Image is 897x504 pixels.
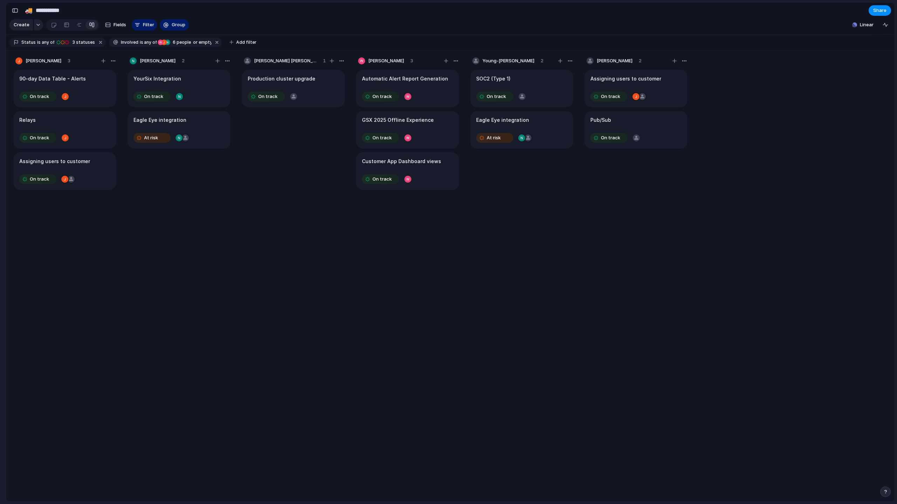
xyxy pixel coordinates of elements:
span: 3 [410,57,413,64]
span: On track [372,176,392,183]
button: At risk [132,132,172,143]
span: 3 [70,40,76,45]
button: On track [18,132,58,143]
span: 6 [171,40,177,45]
div: Pub/SubOn track [584,111,687,149]
button: On track [589,132,629,143]
h1: Customer App Dashboard views [362,157,441,165]
button: Fields [102,19,129,30]
span: statuses [70,39,95,45]
h1: Relays [19,116,36,124]
span: [PERSON_NAME] [26,57,61,64]
h1: SOC2 (Type 1) [476,75,511,83]
span: [PERSON_NAME] [597,57,632,64]
div: Eagle Eye integrationAt risk [470,111,573,149]
button: On track [589,91,629,102]
span: On track [30,176,49,183]
span: or empty [192,39,211,45]
button: Group [160,19,189,30]
div: Production cluster upgradeOn track [242,70,345,107]
h1: GSX 2025 Offline Experience [362,116,434,124]
span: Share [873,7,886,14]
span: On track [487,93,506,100]
button: At risk [474,132,515,143]
span: Filter [143,21,154,28]
span: any of [41,39,54,45]
span: On track [30,134,49,141]
div: Assigning users to customerOn track [584,70,687,107]
span: At risk [144,134,158,141]
span: Add filter [236,39,256,45]
span: any of [143,39,157,45]
span: 2 [541,57,543,64]
span: On track [258,93,278,100]
h1: Eagle Eye integration [133,116,186,124]
h1: YourSix Integration [133,75,181,83]
div: YourSix IntegrationOn track [128,70,231,107]
button: On track [360,174,401,185]
span: Young-[PERSON_NAME] [482,57,534,64]
span: 2 [639,57,642,64]
span: On track [372,134,392,141]
span: [PERSON_NAME] [140,57,176,64]
span: Linear [860,21,874,28]
span: 1 [323,57,326,64]
div: 🚚 [25,6,33,15]
h1: Automatic Alert Report Generation [362,75,448,83]
h1: Pub/Sub [590,116,611,124]
button: On track [18,91,58,102]
span: Status [21,39,36,45]
button: On track [474,91,515,102]
button: Filter [132,19,157,30]
span: [PERSON_NAME] [PERSON_NAME] [254,57,317,64]
button: Add filter [225,37,261,47]
span: Fields [114,21,126,28]
span: is [37,39,41,45]
div: Customer App Dashboard viewsOn track [356,152,459,190]
h1: Production cluster upgrade [248,75,315,83]
button: On track [18,174,58,185]
h1: Assigning users to customer [590,75,661,83]
button: On track [132,91,172,102]
span: On track [372,93,392,100]
h1: Eagle Eye integration [476,116,529,124]
span: Involved [121,39,138,45]
span: 2 [182,57,185,64]
button: On track [360,91,401,102]
button: Share [869,5,891,16]
button: isany of [36,38,56,46]
button: isany of [138,38,158,46]
span: 3 [68,57,70,64]
span: On track [144,93,163,100]
h1: 90-day Data Table - Alerts [19,75,86,83]
span: At risk [487,134,501,141]
div: SOC2 (Type 1)On track [470,70,573,107]
span: [PERSON_NAME] [368,57,404,64]
div: RelaysOn track [13,111,116,149]
div: 90-day Data Table - AlertsOn track [13,70,116,107]
h1: Assigning users to customer [19,157,90,165]
button: On track [360,132,401,143]
span: On track [601,134,620,141]
button: 6 peopleor empty [157,38,213,46]
span: people [171,39,191,45]
div: GSX 2025 Offline ExperienceOn track [356,111,459,149]
div: Assigning users to customerOn track [13,152,116,190]
button: Create [9,19,33,30]
button: 3 statuses [55,38,96,46]
button: 🚚 [23,5,34,16]
span: is [140,39,143,45]
div: Automatic Alert Report GenerationOn track [356,70,459,107]
span: On track [601,93,620,100]
button: Linear [849,20,876,30]
button: On track [246,91,287,102]
div: Eagle Eye integrationAt risk [128,111,231,149]
span: Create [14,21,29,28]
span: Group [172,21,185,28]
span: On track [30,93,49,100]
